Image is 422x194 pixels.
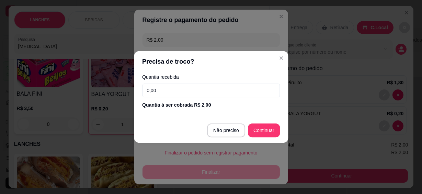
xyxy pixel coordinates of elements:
button: Close [276,53,287,64]
header: Precisa de troco? [134,51,288,72]
button: Não preciso [207,123,245,137]
label: Quantia recebida [142,75,280,79]
button: Continuar [248,123,280,137]
div: Quantia à ser cobrada R$ 2,00 [142,101,280,108]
